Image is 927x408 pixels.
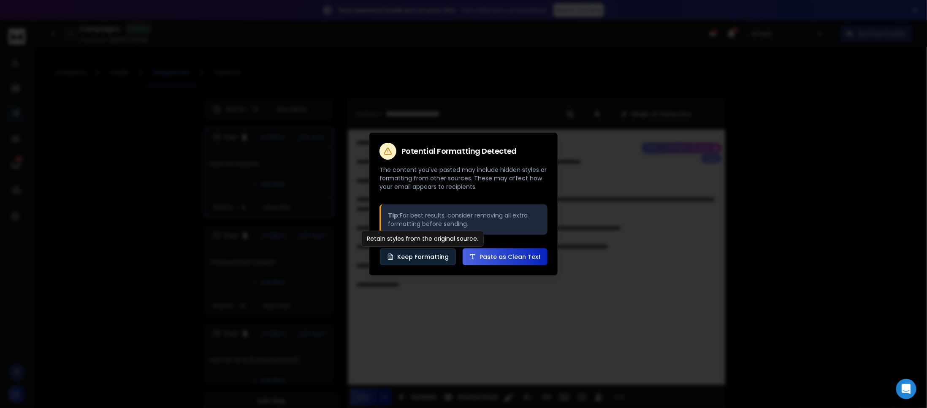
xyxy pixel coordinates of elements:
button: Paste as Clean Text [463,248,548,265]
p: For best results, consider removing all extra formatting before sending. [388,211,541,228]
div: Retain styles from the original source. [361,231,484,247]
p: The content you've pasted may include hidden styles or formatting from other sources. These may a... [379,166,548,191]
strong: Tip: [388,211,400,220]
button: Keep Formatting [380,248,456,265]
div: Open Intercom Messenger [896,379,916,399]
h2: Potential Formatting Detected [401,147,517,155]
